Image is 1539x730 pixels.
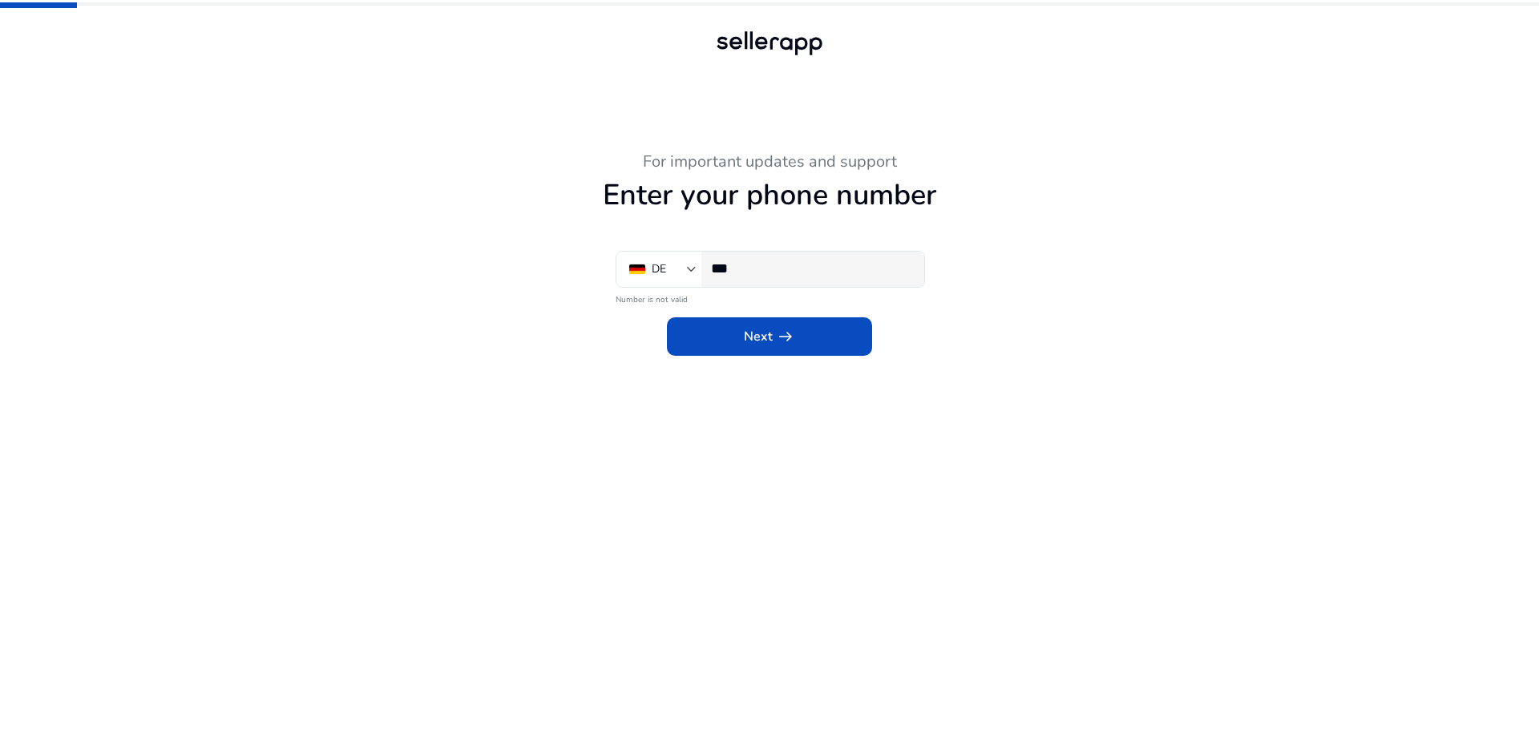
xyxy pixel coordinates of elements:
button: Nextarrow_right_alt [667,317,872,356]
mat-error: Number is not valid [616,289,923,306]
div: DE [652,260,666,278]
h3: For important updates and support [329,152,1210,171]
h1: Enter your phone number [329,178,1210,212]
span: Next [744,327,795,346]
span: arrow_right_alt [776,327,795,346]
